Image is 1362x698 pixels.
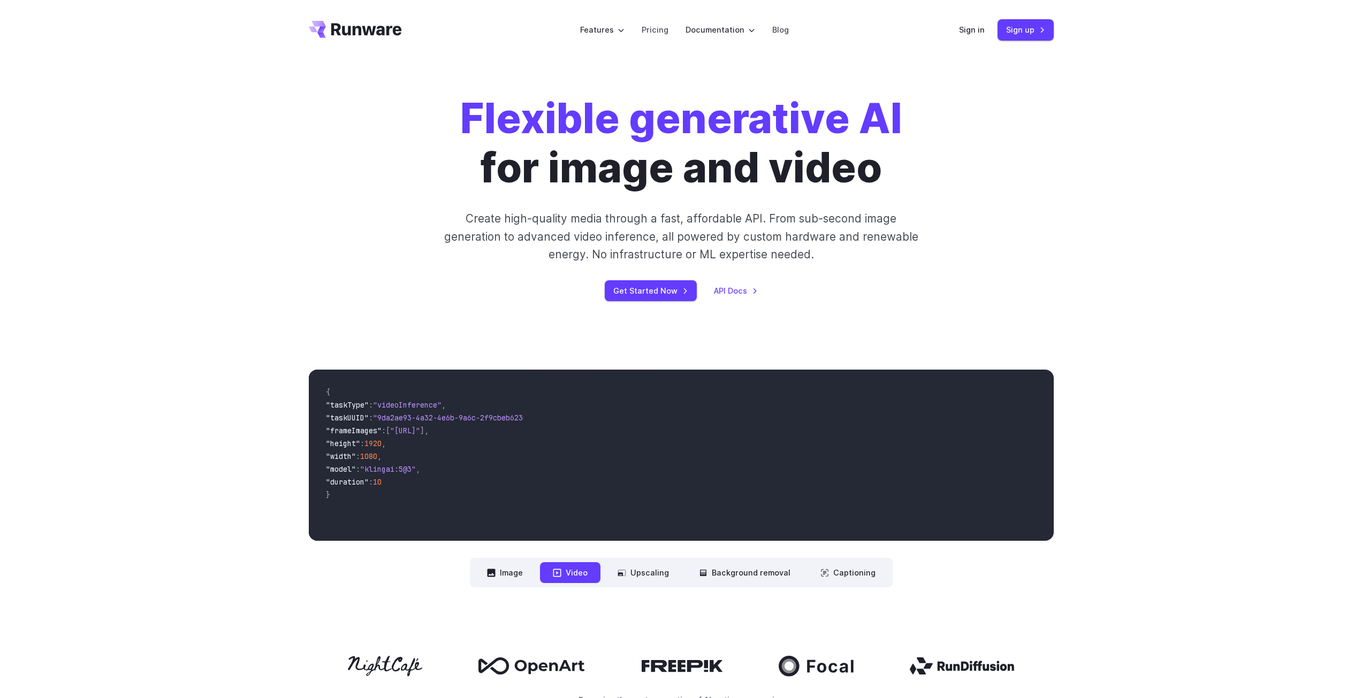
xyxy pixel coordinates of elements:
[326,387,330,397] span: {
[686,24,755,36] label: Documentation
[959,24,985,36] a: Sign in
[686,562,803,583] button: Background removal
[386,426,390,435] span: [
[373,400,442,410] span: "videoInference"
[808,562,888,583] button: Captioning
[360,439,364,448] span: :
[390,426,420,435] span: "[URL]"
[382,426,386,435] span: :
[642,24,668,36] a: Pricing
[377,451,382,461] span: ,
[360,464,416,474] span: "klingai:5@3"
[364,439,382,448] span: 1920
[309,21,402,38] a: Go to /
[326,413,369,423] span: "taskUUID"
[442,400,446,410] span: ,
[326,490,330,500] span: }
[356,464,360,474] span: :
[424,426,429,435] span: ,
[580,24,625,36] label: Features
[326,464,356,474] span: "model"
[369,477,373,487] span: :
[460,94,902,193] h1: for image and video
[382,439,386,448] span: ,
[443,210,919,263] p: Create high-quality media through a fast, affordable API. From sub-second image generation to adv...
[772,24,789,36] a: Blog
[326,400,369,410] span: "taskType"
[326,439,360,448] span: "height"
[326,477,369,487] span: "duration"
[474,562,536,583] button: Image
[326,451,356,461] span: "width"
[373,413,536,423] span: "9da2ae93-4a32-4e6b-9a6c-2f9cbeb62301"
[540,562,600,583] button: Video
[356,451,360,461] span: :
[460,94,902,143] strong: Flexible generative AI
[998,19,1054,40] a: Sign up
[369,413,373,423] span: :
[369,400,373,410] span: :
[326,426,382,435] span: "frameImages"
[714,285,758,297] a: API Docs
[373,477,382,487] span: 10
[360,451,377,461] span: 1080
[605,562,682,583] button: Upscaling
[605,280,697,301] a: Get Started Now
[420,426,424,435] span: ]
[416,464,420,474] span: ,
